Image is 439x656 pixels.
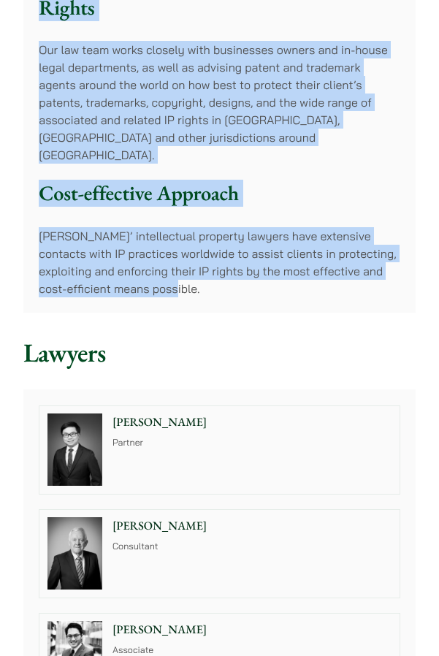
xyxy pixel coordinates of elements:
[112,517,392,535] p: [PERSON_NAME]
[39,509,400,598] a: [PERSON_NAME] Consultant
[39,405,400,495] a: [PERSON_NAME] Partner
[23,337,416,369] h2: Lawyers
[39,41,400,164] p: Our law team works closely with businesses owners and in-house legal departments, as well as advi...
[112,413,392,431] p: [PERSON_NAME]
[39,181,400,206] h3: Cost-effective Approach
[112,621,392,638] p: [PERSON_NAME]
[39,227,400,297] p: [PERSON_NAME]’ intellectual property lawyers have extensive contacts with IP practices worldwide ...
[112,437,392,451] p: Partner
[112,541,392,554] p: Consultant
